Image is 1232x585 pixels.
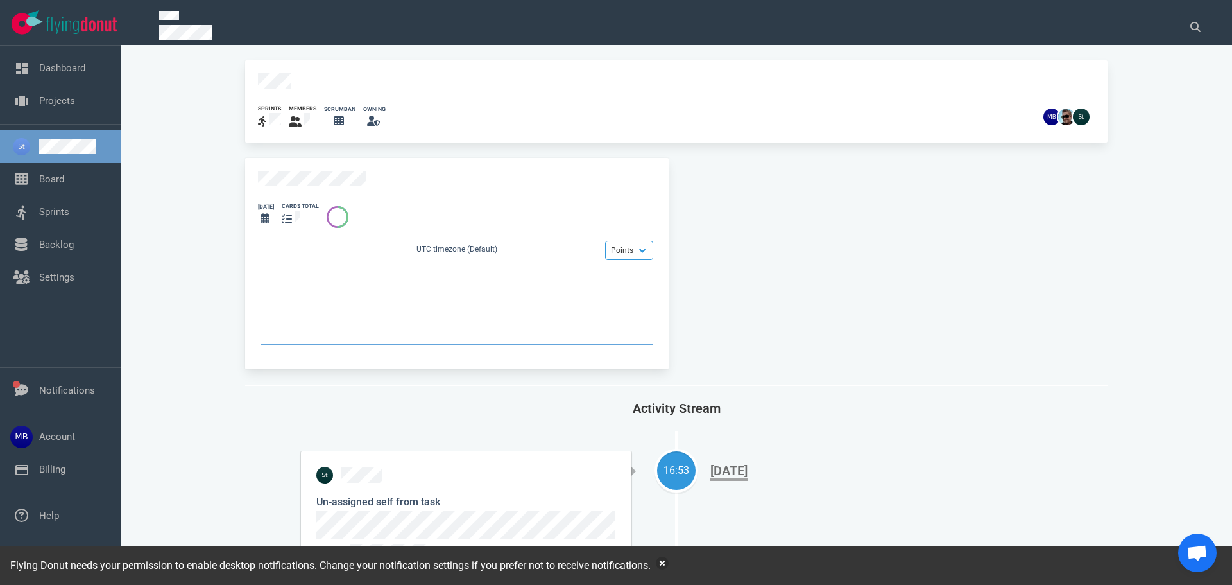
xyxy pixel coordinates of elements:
a: enable desktop notifications [187,559,314,572]
div: Open de chat [1178,534,1217,572]
img: 26 [1043,109,1060,125]
div: scrumban [324,105,355,114]
div: 16:53 [657,463,696,478]
a: Board [39,173,64,185]
a: Dashboard [39,62,85,74]
a: Sprints [39,206,69,218]
a: sprints [258,105,281,130]
a: Backlog [39,239,74,250]
img: 26 [316,467,333,484]
div: [DATE] [258,203,274,211]
img: 26 [1058,109,1075,125]
div: members [289,105,316,113]
div: [DATE] [710,463,748,481]
a: Help [39,510,59,521]
div: owning [363,105,386,114]
span: Activity Stream [633,401,721,416]
a: notification settings [379,559,469,572]
a: Billing [39,464,65,475]
div: sprints [258,105,281,113]
span: Flying Donut needs your permission to [10,559,314,572]
img: Flying Donut text logo [46,17,117,34]
a: members [289,105,316,130]
img: 26 [1073,109,1090,125]
a: Settings [39,272,74,283]
a: Projects [39,95,75,107]
a: Account [39,431,75,442]
p: Un-assigned self from task [316,494,616,561]
div: cards total [282,202,319,211]
a: Notifications [39,385,95,396]
div: UTC timezone (Default) [258,243,656,258]
span: . Change your if you prefer not to receive notifications. [314,559,651,572]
